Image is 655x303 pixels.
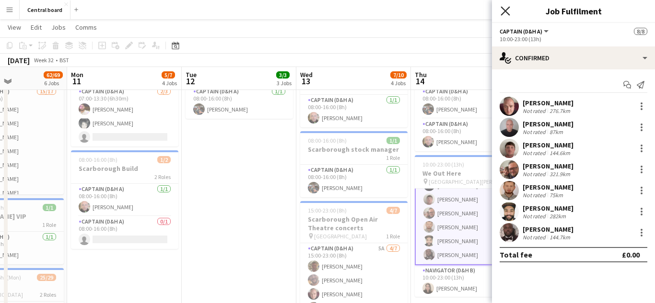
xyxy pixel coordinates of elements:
app-card-role: Captain (D&H A)1/108:00-16:00 (8h)[PERSON_NAME] [300,95,408,127]
span: Comms [75,23,97,32]
div: 282km [548,213,568,220]
span: Thu [415,70,427,79]
div: Not rated [523,170,548,178]
div: Confirmed [492,46,655,69]
app-card-role: Captain (D&H A)0/108:00-16:00 (8h) [71,216,178,249]
div: Not rated [523,149,548,157]
span: Week 32 [32,56,56,64]
span: 1/1 [43,204,56,211]
button: Captain (D&H A) [500,28,550,35]
span: 62/69 [44,71,63,79]
span: Tue [186,70,197,79]
app-card-role: Navigator (D&H B)1/110:00-23:00 (13h)[PERSON_NAME] [415,265,522,298]
a: Comms [71,21,101,34]
div: [PERSON_NAME] [523,183,573,191]
div: 6 Jobs [44,79,62,87]
app-card-role: Captain (D&H A)1/108:00-16:00 (8h)[PERSON_NAME] [415,119,522,151]
div: [PERSON_NAME] [523,162,573,170]
app-card-role: Captain (D&H A)1/108:00-16:00 (8h)[PERSON_NAME] [71,184,178,216]
span: 11 [70,76,83,87]
span: 1 Role [386,154,400,161]
div: 10:00-23:00 (13h) [500,35,647,43]
span: 4/7 [386,207,400,214]
div: 3 Jobs [277,79,292,87]
div: [PERSON_NAME] [523,120,573,128]
h3: We Out Here [415,169,522,178]
div: Not rated [523,128,548,135]
div: Not rated [523,234,548,241]
span: 8/8 [634,28,647,35]
app-card-role: Captain (D&H A)7/710:00-23:00 (13h)[PERSON_NAME][PERSON_NAME][PERSON_NAME][PERSON_NAME][PERSON_NA... [415,147,522,265]
div: 144.6km [548,149,572,157]
h3: Scarborough Open Air Theatre concerts [300,215,408,232]
span: Wed [300,70,313,79]
span: Captain (D&H A) [500,28,542,35]
span: [GEOGRAPHIC_DATA] [314,233,367,240]
div: 144.7km [548,234,572,241]
a: Edit [27,21,46,34]
span: 12 [184,76,197,87]
div: [PERSON_NAME] [523,99,573,107]
app-card-role: Captain (D&H A)2/307:00-13:30 (6h30m)[PERSON_NAME][PERSON_NAME] [71,86,178,146]
div: BST [59,56,69,64]
span: 25/29 [37,274,56,281]
div: Not rated [523,191,548,199]
app-job-card: 10:00-23:00 (13h)8/8We Out Here [GEOGRAPHIC_DATA][PERSON_NAME] [GEOGRAPHIC_DATA]2 RolesCaptain (D... [415,155,522,297]
span: Jobs [51,23,66,32]
span: 08:00-16:00 (8h) [79,156,117,163]
span: 08:00-16:00 (8h) [308,137,347,144]
div: Not rated [523,213,548,220]
div: 321.9km [548,170,572,178]
span: 3/3 [276,71,290,79]
app-card-role: Captain (D&H A)1/108:00-16:00 (8h)[PERSON_NAME] [300,165,408,197]
div: 276.7km [548,107,572,114]
div: [DATE] [8,56,30,65]
span: 1 Role [42,221,56,228]
span: Mon [71,70,83,79]
span: 14 [413,76,427,87]
span: 1/2 [157,156,171,163]
h3: Scarborough Build [71,164,178,173]
div: £0.00 [622,250,640,259]
app-card-role: Captain (D&H A)1/108:00-16:00 (8h)[PERSON_NAME] [415,86,522,119]
button: Central board [20,0,70,19]
app-job-card: 08:00-16:00 (8h)1/1Scarborough Events manager1 RoleCaptain (D&H A)1/108:00-16:00 (8h)[PERSON_NAME] [300,53,408,127]
h3: Scarborough stock manager [300,145,408,154]
app-card-role: Captain (D&H A)1/108:00-16:00 (8h)[PERSON_NAME] [186,86,293,119]
span: 1/1 [386,137,400,144]
app-job-card: 08:00-16:00 (8h)1/2Scarborough Build2 RolesCaptain (D&H A)1/108:00-16:00 (8h)[PERSON_NAME]Captain... [71,150,178,249]
div: Not rated [523,107,548,114]
a: Jobs [47,21,70,34]
div: 4 Jobs [162,79,177,87]
app-job-card: 08:00-16:00 (8h)1/1Scarborough stock manager1 RoleCaptain (D&H A)1/108:00-16:00 (8h)[PERSON_NAME] [300,131,408,197]
span: 5/7 [162,71,175,79]
span: 13 [299,76,313,87]
span: 15:00-23:00 (8h) [308,207,347,214]
span: 1 Role [386,233,400,240]
span: Edit [31,23,42,32]
h3: Job Fulfilment [492,5,655,17]
div: [PERSON_NAME] [523,225,573,234]
div: 75km [548,191,565,199]
div: 87km [548,128,565,135]
div: Total fee [500,250,532,259]
app-job-card: 08:00-16:00 (8h)2/2Scarborough Break2 RolesCaptain (D&H A)1/108:00-16:00 (8h)[PERSON_NAME]Captain... [415,53,522,151]
div: [PERSON_NAME] [523,141,573,149]
div: 4 Jobs [391,79,406,87]
span: [GEOGRAPHIC_DATA][PERSON_NAME] [GEOGRAPHIC_DATA] [429,178,498,185]
app-job-card: 07:00-13:30 (6h30m)2/3Houghton1 RoleCaptain (D&H A)2/307:00-13:30 (6h30m)[PERSON_NAME][PERSON_NAME] [71,53,178,146]
span: View [8,23,21,32]
a: View [4,21,25,34]
div: [PERSON_NAME] [523,204,573,213]
span: 2 Roles [154,173,171,180]
span: 2 Roles [40,291,56,298]
span: 10:00-23:00 (13h) [422,161,464,168]
span: 7/10 [390,71,407,79]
